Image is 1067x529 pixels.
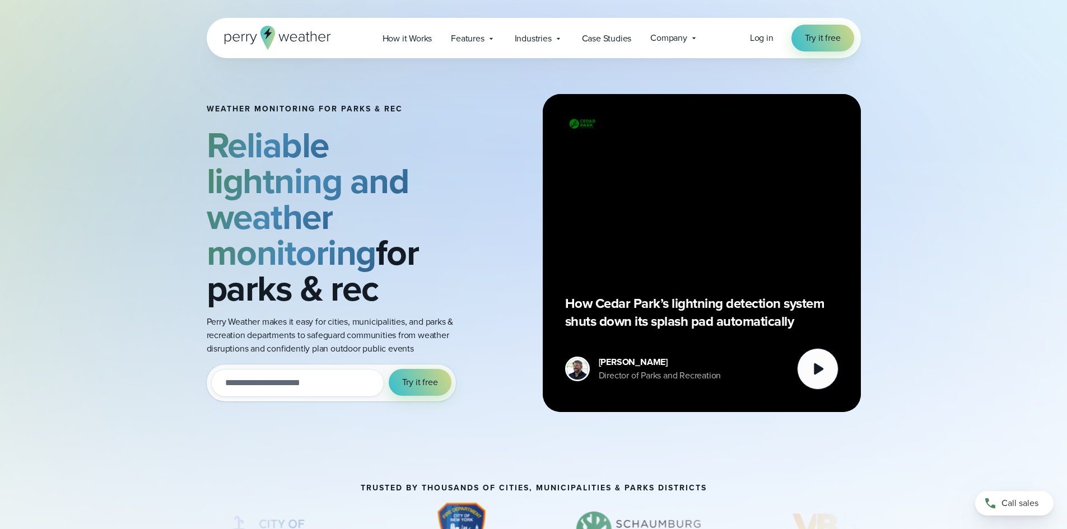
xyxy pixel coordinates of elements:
[599,355,721,369] div: [PERSON_NAME]
[361,484,707,493] h3: Trusted by thousands of cities, municipalities & parks districts
[650,31,687,45] span: Company
[207,127,469,306] h2: for parks & rec
[975,491,1054,516] a: Call sales
[750,31,774,45] a: Log in
[805,31,841,45] span: Try it free
[1001,497,1038,510] span: Call sales
[565,294,838,330] p: How Cedar Park’s lightning detection system shuts down its splash pad automatically
[791,25,854,52] a: Try it free
[515,32,552,45] span: Industries
[207,315,469,355] p: Perry Weather makes it easy for cities, municipalities, and parks & recreation departments to saf...
[207,119,409,279] strong: Reliable lightning and weather monitoring
[582,32,632,45] span: Case Studies
[599,369,721,382] div: Director of Parks and Recreation
[451,32,484,45] span: Features
[750,31,774,44] span: Log in
[383,32,432,45] span: How it Works
[567,358,588,380] img: Mike DeVito
[373,27,442,50] a: How it Works
[389,369,451,396] button: Try it free
[402,376,438,389] span: Try it free
[207,105,469,114] h1: Weather Monitoring for parks & rec
[565,116,599,131] img: City of Cedar Parks Logo
[572,27,641,50] a: Case Studies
